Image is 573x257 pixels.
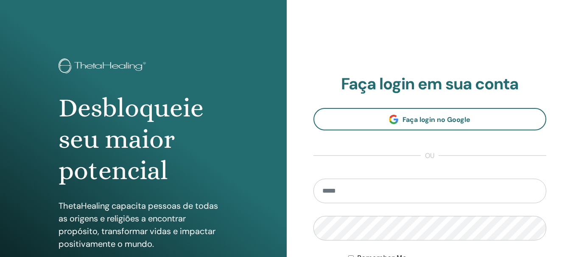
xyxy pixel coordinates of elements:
[59,199,228,250] p: ThetaHealing capacita pessoas de todas as origens e religiões a encontrar propósito, transformar ...
[421,151,439,161] span: ou
[313,75,547,94] h2: Faça login em sua conta
[59,92,228,187] h1: Desbloqueie seu maior potencial
[402,115,470,124] span: Faça login no Google
[313,108,547,130] a: Faça login no Google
